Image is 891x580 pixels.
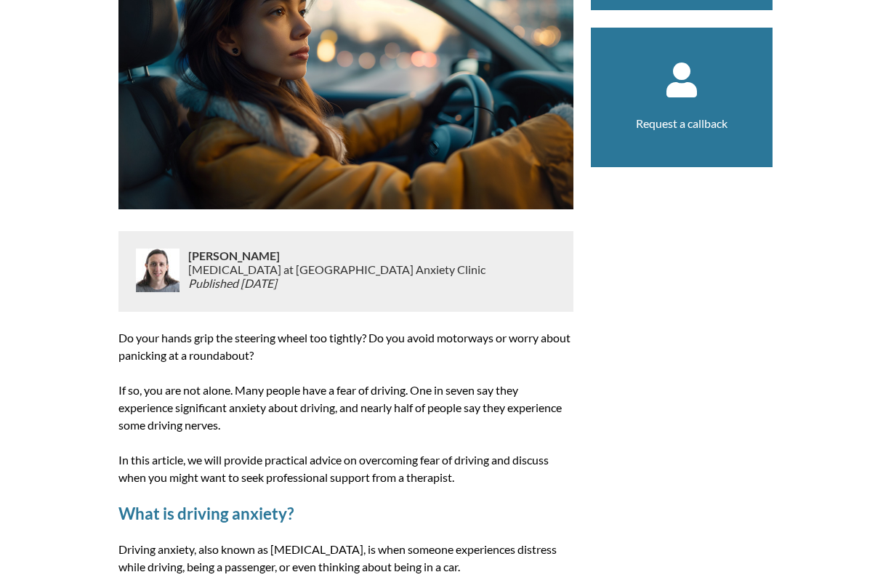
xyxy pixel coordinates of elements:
[118,541,573,576] p: Driving anxiety, also known as [MEDICAL_DATA], is when someone experiences distress while driving...
[188,249,280,262] strong: [PERSON_NAME]
[136,249,180,292] img: Chris Worfolk
[188,249,485,294] div: [MEDICAL_DATA] at [GEOGRAPHIC_DATA] Anxiety Clinic
[118,382,573,434] p: If so, you are not alone. Many people have a fear of driving. One in seven say they experience si...
[118,329,573,364] p: Do your hands grip the steering wheel too tightly? Do you avoid motorways or worry about panickin...
[118,451,573,486] p: In this article, we will provide practical advice on overcoming fear of driving and discuss when ...
[636,116,727,130] a: Request a callback
[118,504,573,523] h2: What is driving anxiety?
[188,276,277,290] em: Published [DATE]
